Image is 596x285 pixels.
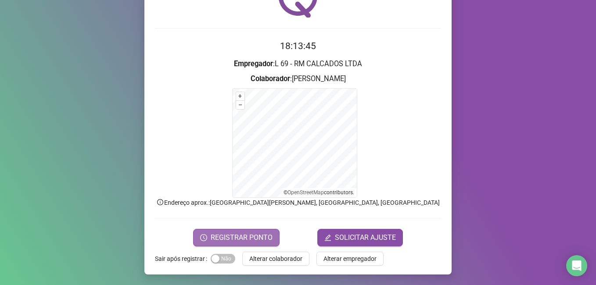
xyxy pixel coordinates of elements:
[236,92,244,100] button: +
[211,232,273,243] span: REGISTRAR PONTO
[236,101,244,109] button: –
[234,60,273,68] strong: Empregador
[155,198,441,207] p: Endereço aprox. : [GEOGRAPHIC_DATA][PERSON_NAME], [GEOGRAPHIC_DATA], [GEOGRAPHIC_DATA]
[280,41,316,51] time: 18:13:45
[324,234,331,241] span: edit
[251,75,290,83] strong: Colaborador
[317,229,403,246] button: editSOLICITAR AJUSTE
[335,232,396,243] span: SOLICITAR AJUSTE
[155,58,441,70] h3: : L 69 - RM CALCADOS LTDA
[200,234,207,241] span: clock-circle
[155,73,441,85] h3: : [PERSON_NAME]
[284,189,354,196] li: © contributors.
[156,198,164,206] span: info-circle
[566,255,587,276] div: Open Intercom Messenger
[316,252,384,266] button: Alterar empregador
[287,189,324,196] a: OpenStreetMap
[155,252,211,266] label: Sair após registrar
[323,254,377,264] span: Alterar empregador
[193,229,280,246] button: REGISTRAR PONTO
[249,254,302,264] span: Alterar colaborador
[242,252,309,266] button: Alterar colaborador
